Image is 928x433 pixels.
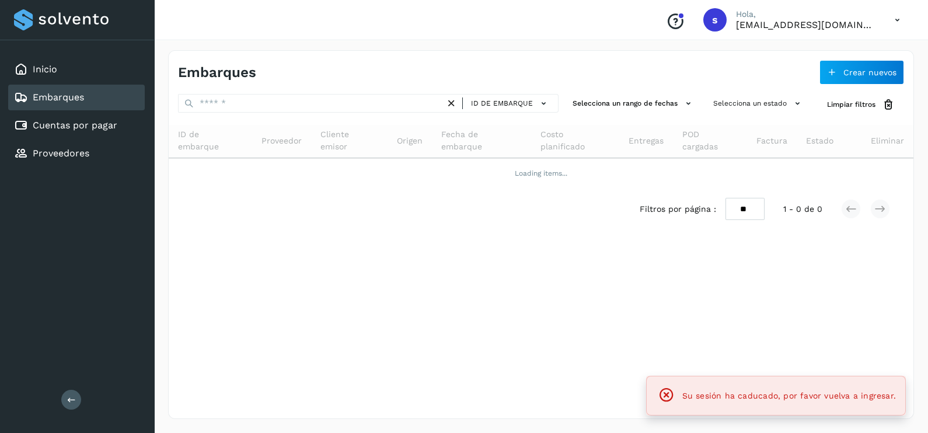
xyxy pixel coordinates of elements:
div: Embarques [8,85,145,110]
a: Embarques [33,92,84,103]
button: Crear nuevos [819,60,904,85]
a: Proveedores [33,148,89,159]
span: Cliente emisor [320,128,379,153]
a: Inicio [33,64,57,75]
button: Limpiar filtros [818,94,904,116]
p: Hola, [736,9,876,19]
span: Fecha de embarque [441,128,521,153]
div: Inicio [8,57,145,82]
span: Proveedor [261,135,302,147]
button: ID de embarque [468,95,553,112]
span: Origen [397,135,423,147]
p: smedina@niagarawater.com [736,19,876,30]
span: ID de embarque [178,128,243,153]
span: POD cargadas [682,128,738,153]
span: Costo planificado [540,128,610,153]
span: 1 - 0 de 0 [783,203,822,215]
button: Selecciona un estado [709,94,808,113]
button: Selecciona un rango de fechas [568,94,699,113]
span: Filtros por página : [640,203,716,215]
span: ID de embarque [471,98,533,109]
span: Estado [806,135,833,147]
span: Su sesión ha caducado, por favor vuelva a ingresar. [682,391,896,400]
div: Proveedores [8,141,145,166]
td: Loading items... [169,158,913,188]
span: Factura [756,135,787,147]
a: Cuentas por pagar [33,120,117,131]
span: Entregas [629,135,664,147]
div: Cuentas por pagar [8,113,145,138]
span: Limpiar filtros [827,99,875,110]
h4: Embarques [178,64,256,81]
span: Eliminar [871,135,904,147]
span: Crear nuevos [843,68,896,76]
